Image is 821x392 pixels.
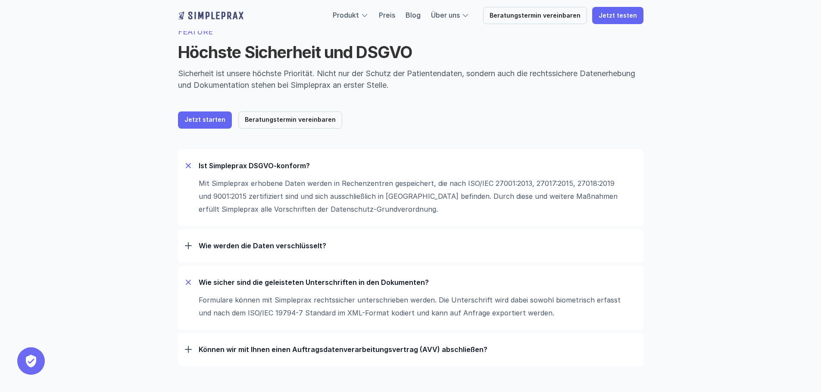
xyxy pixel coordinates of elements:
p: Jetzt testen [599,12,637,19]
p: Mit Simpleprax erhobene Daten werden in Rechenzentren gespeichert, die nach ISO/IEC 27001:2013, 2... [199,177,628,216]
h1: Höchste Sicherheit und DSGVO [178,43,643,62]
a: Jetzt starten [178,111,232,129]
a: Jetzt testen [592,7,643,24]
a: Preis [379,11,395,19]
p: Wie werden die Daten verschlüsselt? [199,241,637,250]
a: Produkt [333,11,359,19]
p: Ist Simpleprax DSGVO-konform? [199,161,637,170]
p: Beratungstermin vereinbaren [245,116,336,123]
a: Über uns [431,11,460,19]
a: Blog [406,11,421,19]
p: Können wir mit Ihnen einen Auftrags­daten­verarbeitungs­vertrag (AVV) abschließen? [199,345,637,354]
a: Beratungstermin vereinbaren [483,7,587,24]
a: Beratungstermin vereinbaren [238,111,342,129]
p: Sicherheit ist unsere höchste Priorität. Nicht nur der Schutz der Patientendaten, sondern auch di... [178,68,643,91]
p: FEATURE [178,26,643,37]
p: Beratungstermin vereinbaren [490,12,581,19]
p: Jetzt starten [184,116,225,123]
p: Wie sicher sind die geleisteten Unterschriften in den Dokumenten? [199,278,637,287]
p: Formulare können mit Simpleprax rechtssicher unterschrieben werden. Die Unterschrift wird dabei s... [199,293,628,319]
